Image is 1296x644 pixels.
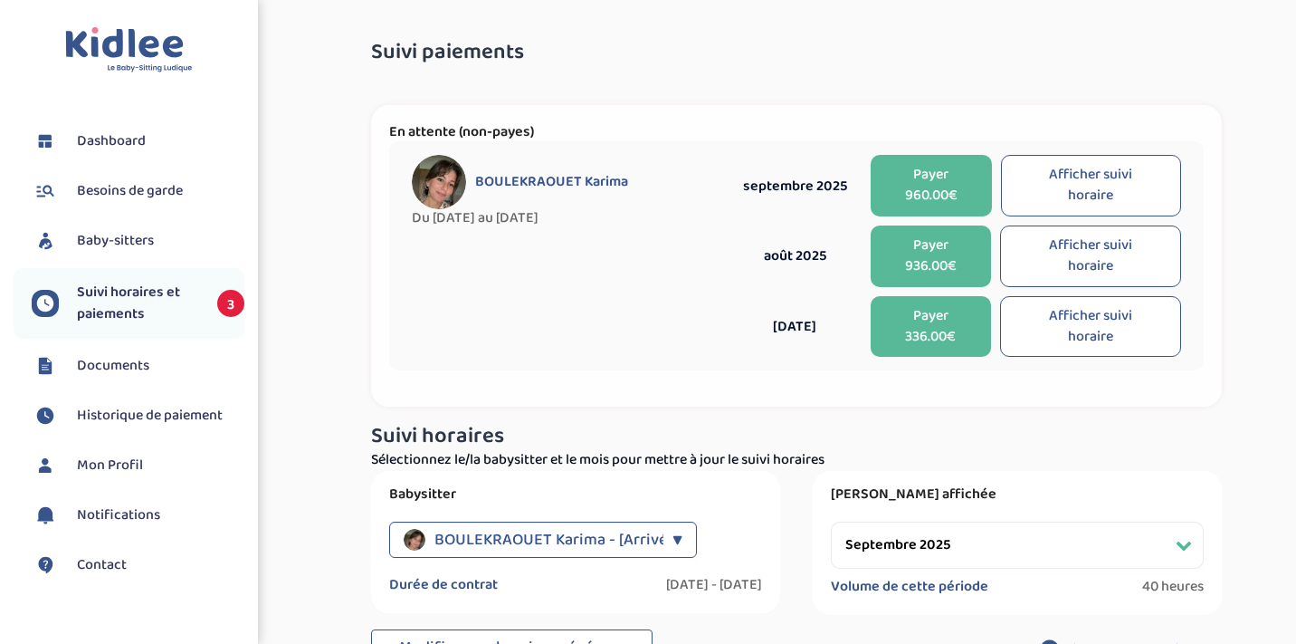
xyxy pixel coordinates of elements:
[729,175,862,197] div: septembre 2025
[666,576,762,594] label: [DATE] - [DATE]
[77,282,199,325] span: Suivi horaires et paiements
[32,128,244,155] a: Dashboard
[32,402,244,429] a: Historique de paiement
[389,485,762,504] label: Babysitter
[475,173,628,191] span: BOULEKRAOUET Karima
[831,485,1204,504] label: [PERSON_NAME] affichée
[871,296,991,358] button: Payer 336.00€
[77,505,160,526] span: Notifications
[32,552,59,579] img: contact.svg
[32,128,59,155] img: dashboard.svg
[77,230,154,252] span: Baby-sitters
[32,452,244,479] a: Mon Profil
[32,227,244,255] a: Baby-sitters
[1142,578,1204,596] span: 40 heures
[371,449,1222,471] p: Sélectionnez le/la babysitter et le mois pour mettre à jour le suivi horaires
[729,245,862,267] div: août 2025
[32,178,244,205] a: Besoins de garde
[32,552,244,579] a: Contact
[32,290,59,317] img: suivihoraire.svg
[77,554,127,576] span: Contact
[217,290,244,317] span: 3
[371,425,1222,448] h3: Suivi horaires
[1001,155,1181,216] button: Afficher suivi horaire
[32,227,59,255] img: babysitters.svg
[412,209,729,227] span: Du [DATE] au [DATE]
[831,578,988,596] label: Volume de cette période
[389,123,1204,141] p: En attente (non-payes)
[77,180,183,202] span: Besoins de garde
[1000,296,1181,358] button: Afficher suivi horaire
[32,502,59,529] img: notification.svg
[371,41,524,64] span: Suivi paiements
[32,452,59,479] img: profil.svg
[32,178,59,205] img: besoin.svg
[77,455,143,476] span: Mon Profil
[434,522,737,558] span: BOULEKRAOUET Karima - [Arrivés à terme]
[412,155,466,209] img: avatar
[77,130,146,152] span: Dashboard
[32,282,244,325] a: Suivi horaires et paiements 3
[729,315,862,338] div: [DATE]
[32,352,59,380] img: documents.svg
[404,529,425,551] img: avatar_boulekraouet-karima_2024_09_16_12_38_26.png
[65,27,193,73] img: logo.svg
[389,576,498,594] label: Durée de contrat
[871,226,992,287] button: Payer 936.00€
[77,405,223,427] span: Historique de paiement
[32,402,59,429] img: suivihoraire.svg
[77,355,149,377] span: Documents
[871,155,992,216] button: Payer 960.00€
[32,352,244,380] a: Documents
[32,502,244,529] a: Notifications
[1000,226,1180,287] button: Afficher suivi horaire
[672,522,682,558] div: ▼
